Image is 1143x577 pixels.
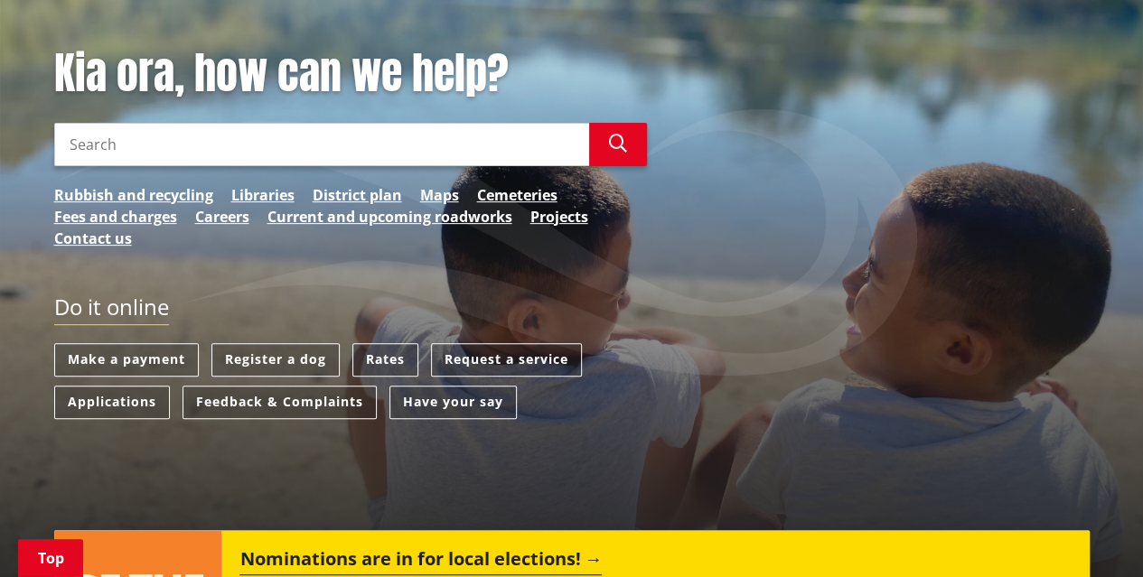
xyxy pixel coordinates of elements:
h2: Do it online [54,294,169,326]
input: Search input [54,123,589,166]
a: Current and upcoming roadworks [267,206,512,228]
a: Applications [54,386,170,419]
a: Rubbish and recycling [54,184,213,206]
a: Fees and charges [54,206,177,228]
a: Request a service [431,343,582,377]
a: Maps [420,184,459,206]
a: Cemeteries [477,184,557,206]
a: Projects [530,206,588,228]
a: Make a payment [54,343,199,377]
a: Feedback & Complaints [183,386,377,419]
a: Contact us [54,228,132,249]
a: District plan [313,184,402,206]
iframe: Messenger Launcher [1060,501,1125,566]
a: Top [18,539,83,577]
a: Libraries [231,184,295,206]
a: Careers [195,206,249,228]
a: Have your say [389,386,517,419]
a: Rates [352,343,418,377]
a: Register a dog [211,343,340,377]
h2: Nominations are in for local elections! [239,548,602,575]
h1: Kia ora, how can we help? [54,48,647,100]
